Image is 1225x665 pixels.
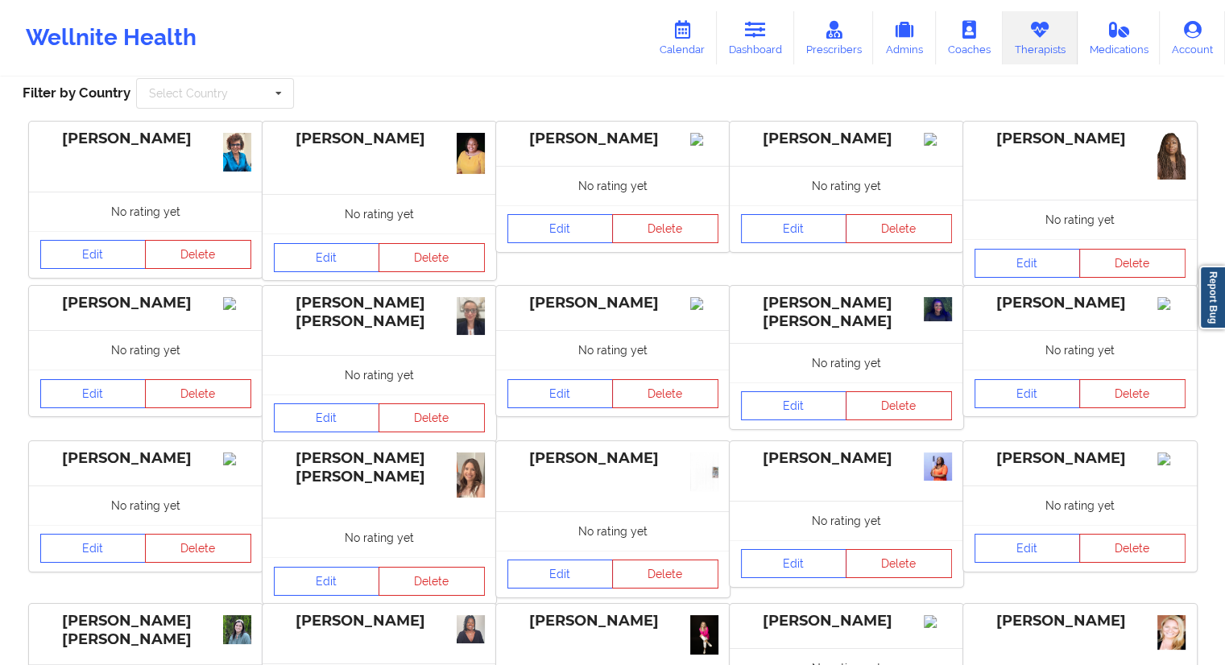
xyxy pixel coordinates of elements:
[963,330,1197,370] div: No rating yet
[274,243,380,272] a: Edit
[29,485,263,525] div: No rating yet
[1199,266,1225,329] a: Report Bug
[975,612,1186,630] div: [PERSON_NAME]
[1157,615,1186,650] img: 13248066-67d3-4db9-97e5-7632f366b313fullsizeoutput_1216.jpeg
[223,452,251,465] img: Image%2Fplaceholer-image.png
[975,130,1186,148] div: [PERSON_NAME]
[963,485,1197,525] div: No rating yet
[274,403,380,432] a: Edit
[507,294,718,312] div: [PERSON_NAME]
[846,549,952,578] button: Delete
[730,501,963,540] div: No rating yet
[457,452,485,498] img: be165684-895b-4be5-b409-4b8b4505697c_IMG_0669.jpg
[741,449,952,468] div: [PERSON_NAME]
[507,560,614,589] a: Edit
[263,355,496,394] div: No rating yet
[496,511,730,551] div: No rating yet
[975,379,1081,408] a: Edit
[145,379,251,408] button: Delete
[648,11,717,64] a: Calendar
[223,133,251,171] img: bcd0bd97-f608-4e26-9834-e40db1ef5a62_Renee_Blue_Shirt.jpg
[924,133,952,146] img: Image%2Fplaceholer-image.png
[924,452,952,481] img: 2f8acd65-a77a-48d8-a74f-b2af1b9fa0c9_IMG_4765.jpeg
[223,297,251,310] img: Image%2Fplaceholer-image.png
[149,88,228,99] div: Select Country
[975,449,1186,468] div: [PERSON_NAME]
[741,391,847,420] a: Edit
[846,214,952,243] button: Delete
[507,130,718,148] div: [PERSON_NAME]
[379,567,485,596] button: Delete
[1079,534,1186,563] button: Delete
[1079,379,1186,408] button: Delete
[40,534,147,563] a: Edit
[457,297,485,335] img: da86e186-9bc1-4442-8092-9b01e88fa3c0_image.jpg
[690,297,718,310] img: Image%2Fplaceholer-image.png
[612,560,718,589] button: Delete
[507,612,718,630] div: [PERSON_NAME]
[40,379,147,408] a: Edit
[690,133,718,146] img: Image%2Fplaceholer-image.png
[40,449,251,468] div: [PERSON_NAME]
[29,192,263,231] div: No rating yet
[263,518,496,557] div: No rating yet
[975,534,1081,563] a: Edit
[963,200,1197,239] div: No rating yet
[40,612,251,649] div: [PERSON_NAME] [PERSON_NAME]
[741,612,952,630] div: [PERSON_NAME]
[873,11,936,64] a: Admins
[690,452,718,491] img: da1aad8f-93a8-4a57-89ea-ab5c8aaa8e19_Scan_20250108.jpg
[1157,452,1186,465] img: Image%2Fplaceholer-image.png
[507,379,614,408] a: Edit
[741,294,952,331] div: [PERSON_NAME] [PERSON_NAME]
[612,379,718,408] button: Delete
[274,449,485,486] div: [PERSON_NAME] [PERSON_NAME]
[794,11,874,64] a: Prescribers
[717,11,794,64] a: Dashboard
[40,294,251,312] div: [PERSON_NAME]
[507,214,614,243] a: Edit
[457,615,485,643] img: 0.jpg
[924,297,952,321] img: 2a4ace3c-b90c-4573-8d5f-f8b814864418_IMG_5458.jpeg
[496,166,730,205] div: No rating yet
[741,214,847,243] a: Edit
[40,130,251,148] div: [PERSON_NAME]
[741,130,952,148] div: [PERSON_NAME]
[145,534,251,563] button: Delete
[23,85,130,101] span: Filter by Country
[975,249,1081,278] a: Edit
[1079,249,1186,278] button: Delete
[730,166,963,205] div: No rating yet
[612,214,718,243] button: Delete
[846,391,952,420] button: Delete
[379,243,485,272] button: Delete
[40,240,147,269] a: Edit
[263,194,496,233] div: No rating yet
[29,330,263,370] div: No rating yet
[496,330,730,370] div: No rating yet
[1157,133,1186,180] img: afd0080e-4c29-46ea-82ae-68d97f1c60f7_1000002796.png
[730,343,963,382] div: No rating yet
[274,567,380,596] a: Edit
[690,615,718,655] img: 12.jpg
[145,240,251,269] button: Delete
[1157,297,1186,310] img: Image%2Fplaceholer-image.png
[223,615,251,644] img: IMG_2059.jpeg
[457,133,485,174] img: 2d9fd35e-50d5-4253-be1b-138b9cd5a709_Headshot_black_background.jpg
[975,294,1186,312] div: [PERSON_NAME]
[274,612,485,630] div: [PERSON_NAME]
[1160,11,1225,64] a: Account
[274,294,485,331] div: [PERSON_NAME] [PERSON_NAME]
[1078,11,1161,64] a: Medications
[274,130,485,148] div: [PERSON_NAME]
[936,11,1003,64] a: Coaches
[507,449,718,468] div: [PERSON_NAME]
[741,549,847,578] a: Edit
[1003,11,1078,64] a: Therapists
[379,403,485,432] button: Delete
[924,615,952,628] img: Image%2Fplaceholer-image.png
